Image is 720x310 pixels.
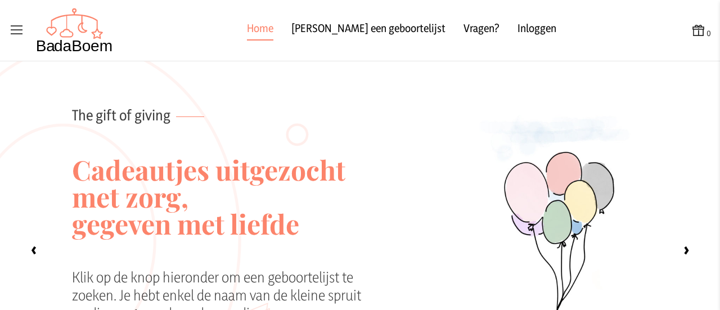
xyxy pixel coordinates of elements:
[463,20,499,41] a: Vragen?
[291,20,445,41] a: [PERSON_NAME] een geboortelijst
[22,239,45,261] label: ‹
[691,23,711,39] button: 0
[72,124,363,268] h2: Cadeautjes uitgezocht met zorg, gegeven met liefde
[517,20,556,41] a: Inloggen
[72,61,363,124] p: The gift of giving
[247,20,273,41] a: Home
[675,239,697,261] label: ›
[36,8,113,53] img: Badaboem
